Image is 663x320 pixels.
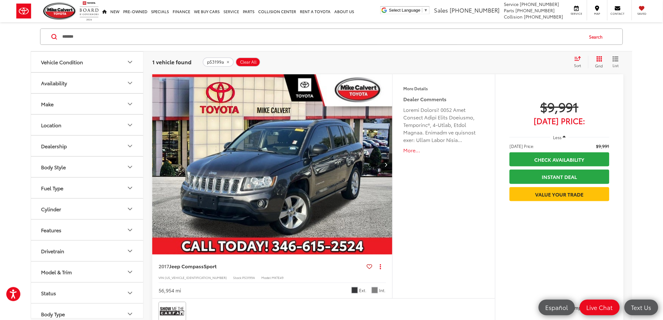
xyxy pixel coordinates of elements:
[31,241,144,261] button: DrivetrainDrivetrain
[159,262,169,270] span: 2017
[595,63,603,68] span: Grid
[372,287,378,293] span: Dark Slate Gray
[41,248,64,254] div: Drivetrain
[41,185,63,191] div: Fuel Type
[542,303,571,311] span: Español
[233,275,242,280] span: Stock:
[524,13,563,20] span: [PHONE_NUMBER]
[31,94,144,114] button: MakeMake
[509,99,609,114] span: $9,991
[62,29,583,44] input: Search by Make, Model, or Keyword
[31,283,144,303] button: StatusStatus
[608,56,624,68] button: List View
[389,8,428,13] a: Select Language​
[590,12,604,16] span: Map
[159,275,165,280] span: VIN:
[31,136,144,156] button: DealershipDealership
[152,74,393,254] div: 2017 Jeep Compass Sport 0
[41,311,65,317] div: Body Type
[624,300,658,315] a: Text Us
[126,100,134,108] div: Make
[550,132,569,143] button: Less
[611,12,625,16] span: Contact
[41,122,61,128] div: Location
[169,262,204,270] span: Jeep Compass
[126,268,134,276] div: Model & Trim
[31,52,144,72] button: Vehicle ConditionVehicle Condition
[379,287,386,293] span: Int.
[126,184,134,192] div: Fuel Type
[31,262,144,282] button: Model & TrimModel & Trim
[583,303,616,311] span: Live Chat
[504,1,519,7] span: Service
[31,115,144,135] button: LocationLocation
[509,143,535,149] span: [DATE] Price:
[41,80,67,86] div: Availability
[261,275,272,280] span: Model:
[126,226,134,234] div: Features
[43,3,76,20] img: Mike Calvert Toyota
[450,6,500,14] span: [PHONE_NUMBER]
[375,261,386,272] button: Actions
[434,6,448,14] span: Sales
[596,143,609,149] span: $9,991
[613,63,619,68] span: List
[41,143,67,149] div: Dealership
[240,60,257,65] span: Clear All
[31,178,144,198] button: Fuel TypeFuel Type
[571,56,588,68] button: Select sort value
[588,56,608,68] button: Grid View
[159,263,364,270] a: 2017Jeep CompassSport
[126,121,134,129] div: Location
[152,58,191,66] span: 1 vehicle found
[404,106,484,144] div: Loremi Dolorsi! 0052 Amet Consect Adipi Elits Doeiusmo, Temporinc®, 4-Utlab, Etdol Magnaa. Enimad...
[509,118,609,124] span: [DATE] Price:
[380,154,392,176] button: Next image
[424,8,428,13] span: ▼
[628,303,655,311] span: Text Us
[509,170,609,184] a: Instant Deal
[404,86,484,91] h4: More Details
[583,29,612,45] button: Search
[352,287,358,293] span: Granite Crystal Metallic Clearcoat
[520,1,559,7] span: [PHONE_NUMBER]
[159,287,181,294] div: 56,954 mi
[165,275,227,280] span: [US_VEHICLE_IDENTIFICATION_NUMBER]
[404,147,484,154] button: More...
[509,187,609,201] a: Value Your Trade
[31,199,144,219] button: CylinderCylinder
[404,95,484,103] h5: Dealer Comments
[635,12,649,16] span: Saved
[504,13,523,20] span: Collision
[203,57,234,67] button: remove p53199a
[126,58,134,66] div: Vehicle Condition
[126,247,134,255] div: Drivetrain
[41,164,66,170] div: Body Style
[539,300,575,315] a: Español
[126,289,134,297] div: Status
[41,269,72,275] div: Model & Trim
[553,134,562,140] span: Less
[359,287,367,293] span: Ext.
[509,152,609,166] a: Check Availability
[41,206,61,212] div: Cylinder
[31,220,144,240] button: FeaturesFeatures
[580,300,620,315] a: Live Chat
[204,262,217,270] span: Sport
[126,310,134,318] div: Body Type
[504,7,514,13] span: Parts
[41,101,54,107] div: Make
[242,275,255,280] span: P53199A
[160,303,185,320] img: View CARFAX report
[380,264,381,269] span: dropdown dots
[389,8,420,13] span: Select Language
[31,73,144,93] button: AvailabilityAvailability
[272,275,284,280] span: MKTE49
[41,59,83,65] div: Vehicle Condition
[41,290,56,296] div: Status
[31,157,144,177] button: Body StyleBody Style
[41,227,61,233] div: Features
[516,7,555,13] span: [PHONE_NUMBER]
